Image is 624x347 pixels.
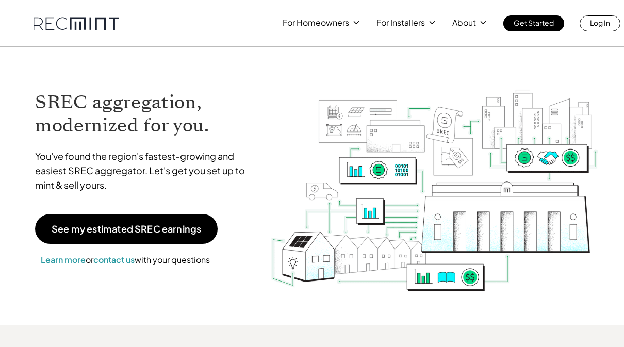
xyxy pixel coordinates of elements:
[580,15,620,31] a: Log In
[514,15,554,30] p: Get Started
[376,15,425,30] p: For Installers
[52,224,201,234] p: See my estimated SREC earnings
[93,254,135,265] a: contact us
[270,62,599,294] img: RECmint value cycle
[35,149,255,192] p: You've found the region's fastest-growing and easiest SREC aggregator. Let's get you set up to mi...
[35,91,255,137] h1: SREC aggregation, modernized for you.
[590,15,610,30] p: Log In
[35,214,218,244] a: See my estimated SREC earnings
[41,254,86,265] a: Learn more
[35,253,216,267] p: or with your questions
[452,15,476,30] p: About
[283,15,349,30] p: For Homeowners
[503,15,564,31] a: Get Started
